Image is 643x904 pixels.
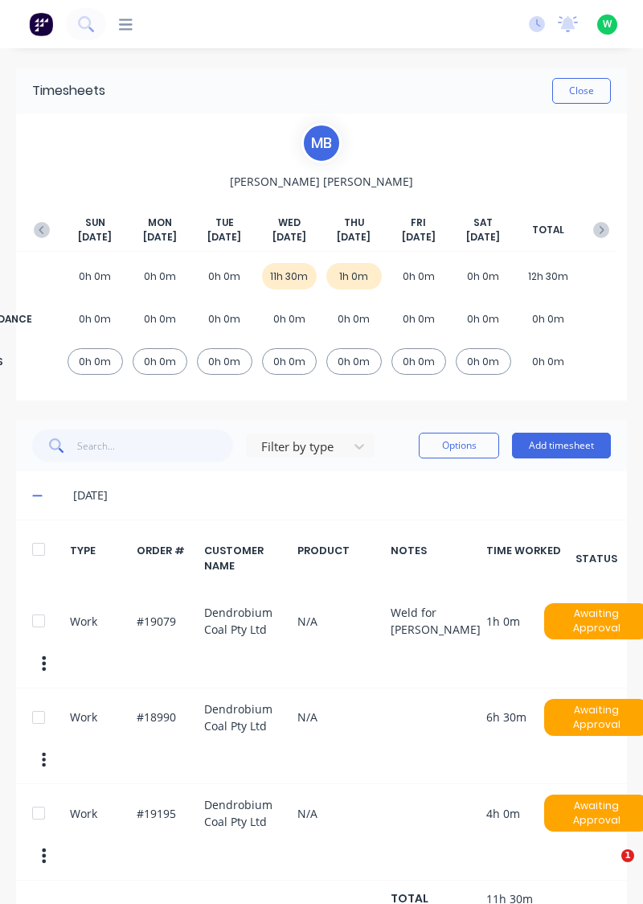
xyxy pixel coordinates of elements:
span: [PERSON_NAME] [PERSON_NAME] [230,173,413,190]
span: TUE [215,216,234,230]
div: 0h 0m [391,306,447,332]
span: WED [278,216,301,230]
div: 0h 0m [197,306,252,332]
div: TIME WORKED [486,543,573,573]
div: TYPE [70,543,128,573]
div: [DATE] [73,487,611,504]
div: 0h 0m [456,348,511,375]
div: 0h 0m [262,348,317,375]
div: 0h 0m [197,263,252,290]
span: [DATE] [143,230,177,244]
div: 1h 0m [326,263,382,290]
button: Options [419,433,499,458]
span: [DATE] [466,230,500,244]
div: Timesheets [32,81,105,101]
div: 0h 0m [262,306,317,332]
div: 0h 0m [326,348,382,375]
input: Search... [77,429,234,462]
span: [DATE] [272,230,306,244]
span: [DATE] [337,230,371,244]
div: CUSTOMER NAME [204,543,289,573]
span: [DATE] [402,230,436,244]
div: STATUS [582,543,611,573]
span: [DATE] [78,230,112,244]
div: ORDER # [137,543,195,573]
div: 0h 0m [326,306,382,332]
span: FRI [411,216,426,230]
img: Factory [29,12,53,36]
div: 0h 0m [68,306,123,332]
span: [DATE] [207,230,241,244]
div: PRODUCT [297,543,382,573]
div: 0h 0m [456,263,511,290]
div: M B [301,123,342,163]
div: 0h 0m [391,348,447,375]
div: 0h 0m [68,348,123,375]
div: 0h 0m [456,306,511,332]
button: Add timesheet [512,433,611,458]
span: SAT [473,216,493,230]
iframe: Intercom live chat [588,849,627,888]
span: W [603,17,612,31]
div: 0h 0m [391,263,447,290]
div: NOTES [391,543,477,573]
span: TOTAL [532,223,564,237]
span: 1 [621,849,634,862]
button: Close [552,78,611,104]
div: 0h 0m [133,306,188,332]
div: 0h 0m [133,263,188,290]
div: 11h 30m [262,263,317,290]
div: 0h 0m [197,348,252,375]
div: 0h 0m [133,348,188,375]
div: 12h 30m [521,263,576,290]
span: MON [148,216,172,230]
div: 0h 0m [68,263,123,290]
div: 0h 0m [521,306,576,332]
span: SUN [85,216,105,230]
div: 0h 0m [521,348,576,375]
span: THU [344,216,364,230]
